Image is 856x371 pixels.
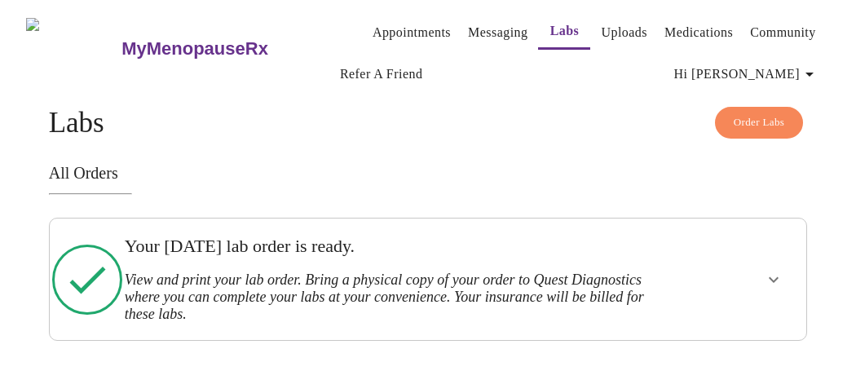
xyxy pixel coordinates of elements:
a: Community [750,21,816,44]
button: Order Labs [715,107,804,139]
h3: All Orders [49,164,808,183]
h3: MyMenopauseRx [121,38,268,60]
button: Messaging [461,16,534,49]
a: MyMenopauseRx [120,20,333,77]
h3: View and print your lab order. Bring a physical copy of your order to Quest Diagnostics where you... [125,272,656,323]
a: Messaging [468,21,527,44]
a: Appointments [373,21,451,44]
button: show more [754,260,793,299]
button: Appointments [366,16,457,49]
img: MyMenopauseRx Logo [26,18,120,79]
button: Community [743,16,823,49]
span: Order Labs [734,113,785,132]
a: Uploads [601,21,647,44]
h4: Labs [49,107,808,139]
span: Hi [PERSON_NAME] [674,63,819,86]
a: Labs [550,20,580,42]
button: Hi [PERSON_NAME] [668,58,826,91]
button: Uploads [594,16,654,49]
button: Labs [538,15,590,50]
h3: Your [DATE] lab order is ready. [125,236,656,257]
a: Medications [664,21,733,44]
button: Medications [658,16,739,49]
button: Refer a Friend [333,58,430,91]
a: Refer a Friend [340,63,423,86]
